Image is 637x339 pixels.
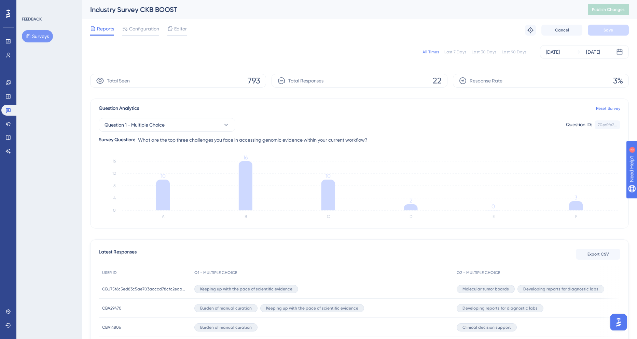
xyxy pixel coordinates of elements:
text: C [327,214,330,219]
div: Question ID: [566,120,592,129]
text: F [575,214,577,219]
span: CBU75f6c5ed83c5ae703acccd78cfc2eaa0f52f8f9b4d31412e817ca646542c6ff5 [102,286,188,292]
span: Burden of manual curation [200,305,252,311]
span: Clinical decision support [462,325,511,330]
tspan: 10 [326,173,331,179]
span: Reports [97,25,114,33]
span: Question 1 - Multiple Choice [105,121,165,129]
span: Q1 - MULTIPLE CHOICE [194,270,237,275]
div: FEEDBACK [22,16,42,22]
button: Cancel [541,25,582,36]
span: Burden of manual curation [200,325,252,330]
div: Survey Question: [99,136,135,144]
span: Cancel [555,27,569,33]
span: Response Rate [470,77,502,85]
span: Q2 - MULTIPLE CHOICE [457,270,500,275]
span: Total Responses [288,77,323,85]
button: Export CSV [576,249,620,260]
div: All Times [423,49,439,55]
span: CBA29470 [102,305,122,311]
span: CBA14806 [102,325,121,330]
div: Industry Survey CKB BOOST [90,5,571,14]
a: Reset Survey [596,106,620,111]
text: E [493,214,495,219]
tspan: 16 [112,159,116,164]
tspan: 10 [161,173,166,179]
span: Developing reports for diagnostic labs [523,286,598,292]
span: Molecular tumor boards [462,286,509,292]
div: Last 90 Days [502,49,526,55]
span: Keeping up with the pace of scientific evidence [266,305,358,311]
span: Latest Responses [99,248,137,260]
span: Save [604,27,613,33]
span: Export CSV [587,251,609,257]
text: A [162,214,165,219]
tspan: 16 [243,154,248,161]
text: D [410,214,413,219]
div: [DATE] [546,48,560,56]
tspan: 0 [113,208,116,213]
span: Question Analytics [99,104,139,113]
span: Total Seen [107,77,130,85]
div: [DATE] [586,48,600,56]
span: 22 [433,75,442,86]
button: Save [588,25,629,36]
div: 70e61fe2... [598,122,617,128]
tspan: 8 [113,183,116,188]
span: USER ID [102,270,117,275]
span: Configuration [129,25,159,33]
tspan: 4 [113,196,116,200]
div: 3 [47,3,50,9]
button: Question 1 - Multiple Choice [99,118,235,132]
span: Developing reports for diagnostic labs [462,305,538,311]
span: Need Help? [16,2,43,10]
iframe: UserGuiding AI Assistant Launcher [608,312,629,333]
tspan: 3 [574,194,577,201]
span: Editor [174,25,187,33]
tspan: 2 [410,197,412,204]
button: Publish Changes [588,4,629,15]
span: 793 [248,75,260,86]
text: B [245,214,247,219]
button: Surveys [22,30,53,42]
div: Last 30 Days [472,49,496,55]
div: Last 7 Days [444,49,466,55]
span: Keeping up with the pace of scientific evidence [200,286,292,292]
tspan: 12 [112,171,116,176]
span: 3% [613,75,623,86]
span: Publish Changes [592,7,625,12]
span: What are the top three challenges you face in accessing genomic evidence within your current work... [138,136,368,144]
tspan: 0 [491,203,495,210]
